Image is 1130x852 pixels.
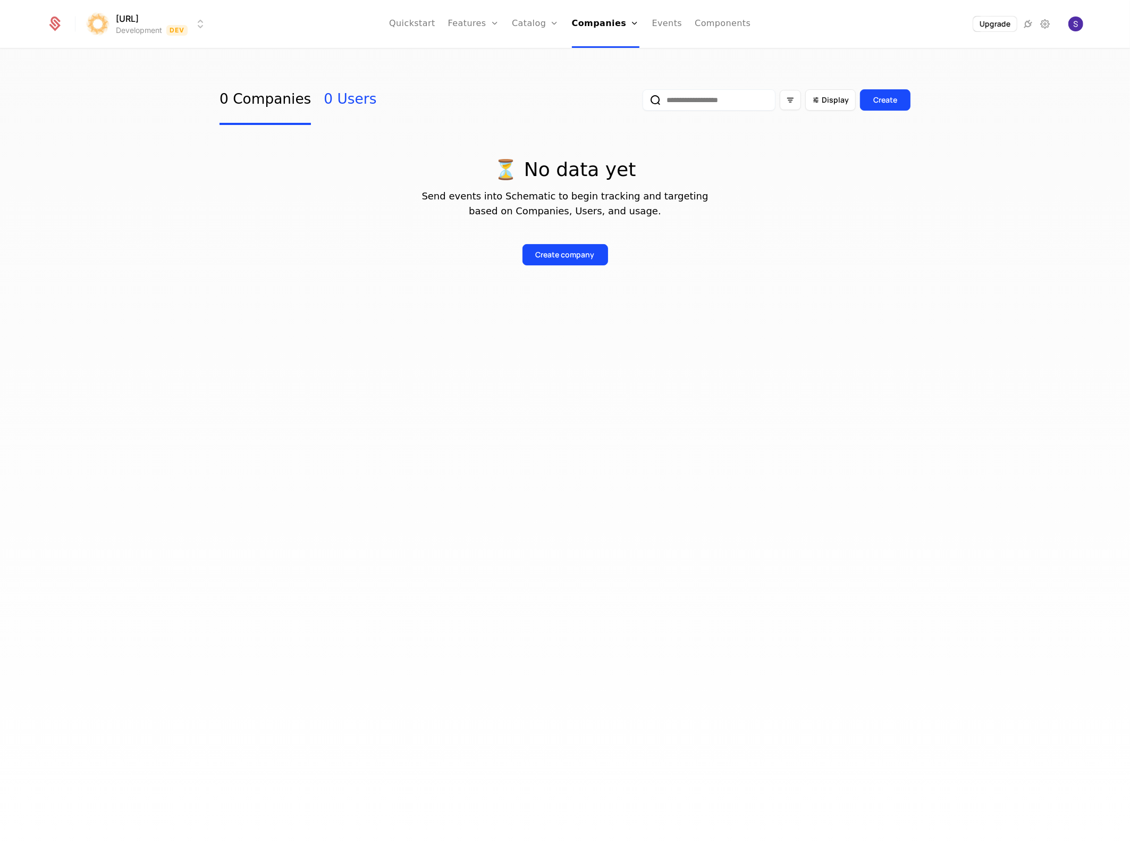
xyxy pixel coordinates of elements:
a: Settings [1039,18,1051,30]
button: Display [805,89,856,111]
div: Create company [536,249,595,260]
span: Display [822,95,849,105]
div: Create [873,95,897,105]
p: ⏳ No data yet [220,159,910,180]
img: surya.ai [85,11,111,37]
button: Create [860,89,910,111]
button: Open user button [1068,16,1083,31]
button: Create company [522,244,608,265]
button: Filter options [780,90,801,110]
a: Integrations [1022,18,1034,30]
img: Surya Prakash [1068,16,1083,31]
span: Dev [166,25,188,36]
a: 0 Users [324,75,376,125]
p: Send events into Schematic to begin tracking and targeting based on Companies, Users, and usage. [220,189,910,219]
a: 0 Companies [220,75,311,125]
div: Development [116,25,162,36]
button: Select environment [88,12,207,36]
span: [URL] [116,12,139,25]
button: Upgrade [973,16,1017,31]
